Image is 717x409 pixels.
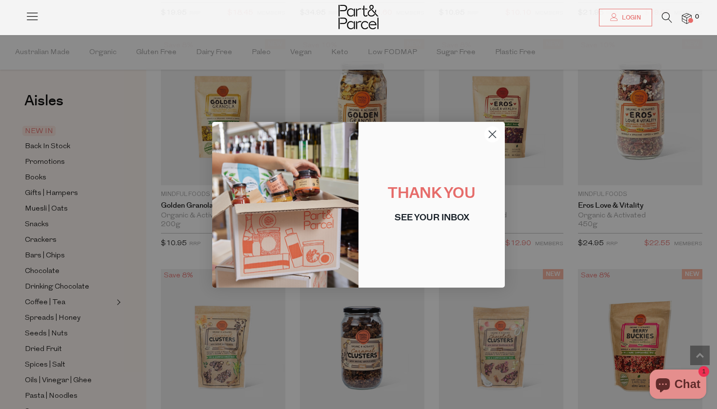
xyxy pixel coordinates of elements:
[212,122,358,288] img: 1625d8db-003b-427e-bd35-278c4d7a1e35.jpeg
[339,5,378,29] img: Part&Parcel
[395,214,469,223] span: SEE YOUR INBOX
[647,370,709,401] inbox-online-store-chat: Shopify online store chat
[693,13,701,21] span: 0
[388,187,476,202] span: THANK YOU
[682,13,692,23] a: 0
[484,126,501,143] button: Close dialog
[599,9,652,26] a: Login
[619,14,641,22] span: Login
